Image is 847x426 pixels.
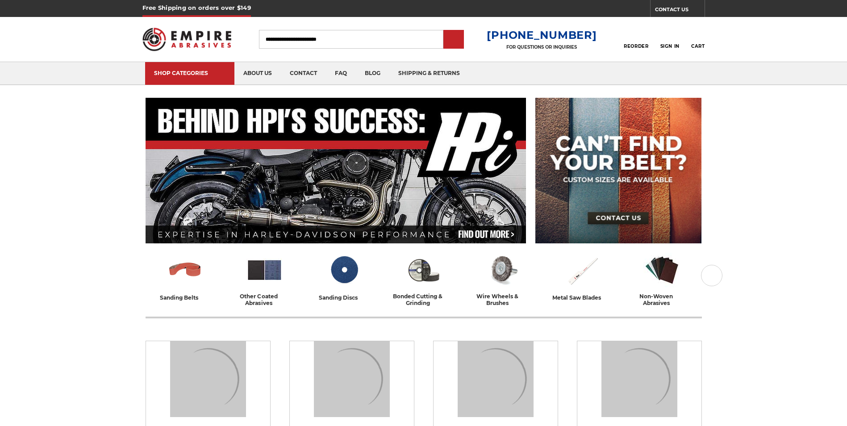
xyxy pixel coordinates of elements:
img: promo banner for custom belts. [535,98,701,243]
img: Sanding Belts [170,341,246,417]
a: sanding belts [149,251,221,302]
a: Cart [691,29,705,49]
div: other coated abrasives [229,293,301,306]
a: non-woven abrasives [626,251,698,306]
img: Sanding Discs [325,251,363,288]
img: Non-woven Abrasives [643,251,680,288]
button: Next [701,265,722,286]
span: Cart [691,43,705,49]
div: metal saw blades [552,293,613,302]
img: Bonded Cutting & Grinding [601,341,677,417]
img: Other Coated Abrasives [246,251,283,288]
a: contact [281,62,326,85]
img: Sanding Discs [458,341,534,417]
a: sanding discs [308,251,380,302]
img: Empire Abrasives [142,22,232,57]
div: SHOP CATEGORIES [154,70,225,76]
input: Submit [445,31,463,49]
a: shipping & returns [389,62,469,85]
a: bonded cutting & grinding [388,251,460,306]
a: faq [326,62,356,85]
a: blog [356,62,389,85]
a: Reorder [624,29,648,49]
div: sanding discs [319,293,369,302]
img: Bonded Cutting & Grinding [405,251,442,288]
img: Wire Wheels & Brushes [484,251,522,288]
div: wire wheels & brushes [467,293,539,306]
img: Banner for an interview featuring Horsepower Inc who makes Harley performance upgrades featured o... [146,98,526,243]
p: FOR QUESTIONS OR INQUIRIES [487,44,597,50]
div: sanding belts [160,293,210,302]
a: about us [234,62,281,85]
a: metal saw blades [547,251,619,302]
span: Sign In [660,43,680,49]
a: CONTACT US [655,4,705,17]
a: wire wheels & brushes [467,251,539,306]
img: Other Coated Abrasives [314,341,390,417]
div: bonded cutting & grinding [388,293,460,306]
a: other coated abrasives [229,251,301,306]
span: Reorder [624,43,648,49]
img: Sanding Belts [167,251,204,288]
img: Metal Saw Blades [564,251,601,288]
a: [PHONE_NUMBER] [487,29,597,42]
div: non-woven abrasives [626,293,698,306]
